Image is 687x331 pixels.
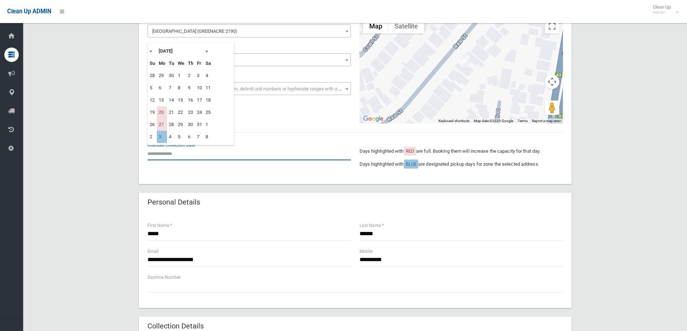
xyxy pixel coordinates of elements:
[167,131,176,143] td: 4
[195,106,204,118] td: 24
[186,57,195,70] th: Th
[176,82,186,94] td: 8
[148,57,157,70] th: Su
[167,82,176,94] td: 7
[167,94,176,106] td: 14
[167,70,176,82] td: 30
[157,118,167,131] td: 27
[139,195,209,209] header: Personal Details
[361,114,385,124] img: Google
[147,24,351,37] span: Rea Street (GREENACRE 2190)
[149,26,349,36] span: Rea Street (GREENACRE 2190)
[157,131,167,143] td: 3
[204,45,213,57] th: »
[406,161,417,167] span: BLUE
[157,94,167,106] td: 13
[176,131,186,143] td: 5
[195,118,204,131] td: 31
[361,114,385,124] a: Open this area in Google Maps (opens a new window)
[148,106,157,118] td: 19
[518,119,528,123] a: Terms (opens in new tab)
[186,94,195,106] td: 16
[204,106,213,118] td: 25
[167,57,176,70] th: Tu
[7,8,51,15] span: Clean Up ADMIN
[363,19,388,33] button: Show street map
[360,160,563,169] p: Days highlighted with are designated pickup days for zone the selected address.
[195,82,204,94] td: 10
[157,57,167,70] th: Mo
[157,82,167,94] td: 6
[157,106,167,118] td: 20
[176,118,186,131] td: 29
[204,57,213,70] th: Sa
[204,70,213,82] td: 4
[545,75,559,89] button: Map camera controls
[186,118,195,131] td: 30
[176,106,186,118] td: 22
[176,94,186,106] td: 15
[204,94,213,106] td: 18
[195,131,204,143] td: 7
[474,119,513,123] span: Map data ©2025 Google
[167,106,176,118] td: 21
[186,131,195,143] td: 6
[195,94,204,106] td: 17
[439,118,470,124] button: Keyboard shortcuts
[186,70,195,82] td: 2
[152,86,354,91] span: Select the unit number from the dropdown, delimit unit numbers or hyphenate ranges with a comma
[157,45,204,57] th: [DATE]
[360,147,563,156] p: Days highlighted with are full. Booking them will increase the capacity for that day.
[148,70,157,82] td: 28
[461,55,470,67] div: 33 Rea Street, GREENACRE NSW 2190
[148,82,157,94] td: 5
[195,70,204,82] td: 3
[195,57,204,70] th: Fr
[649,4,678,15] span: Clean Up
[204,131,213,143] td: 8
[148,118,157,131] td: 26
[532,119,561,123] a: Report a map error
[545,100,559,115] button: Drag Pegman onto the map to open Street View
[167,118,176,131] td: 28
[147,53,351,66] span: 33
[388,19,424,33] button: Show satellite imagery
[148,131,157,143] td: 2
[148,45,157,57] th: «
[157,70,167,82] td: 29
[186,106,195,118] td: 23
[176,57,186,70] th: We
[149,55,349,65] span: 33
[406,148,414,154] span: RED
[186,82,195,94] td: 9
[653,10,671,15] small: Admin
[204,118,213,131] td: 1
[545,19,559,33] button: Toggle fullscreen view
[176,70,186,82] td: 1
[148,94,157,106] td: 12
[204,82,213,94] td: 11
